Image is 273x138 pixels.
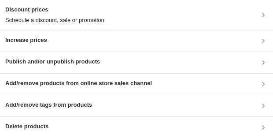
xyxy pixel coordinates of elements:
[5,5,104,14] h3: Discount prices
[5,79,152,88] h3: Add/remove products from online store sales channel
[5,122,48,131] h3: Delete products
[5,101,92,109] h3: Add/remove tags from products
[5,57,100,66] h3: Publish and/or unpublish products
[5,36,47,45] h3: Increase prices
[5,16,104,25] p: Schedule a discount, sale or promotion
